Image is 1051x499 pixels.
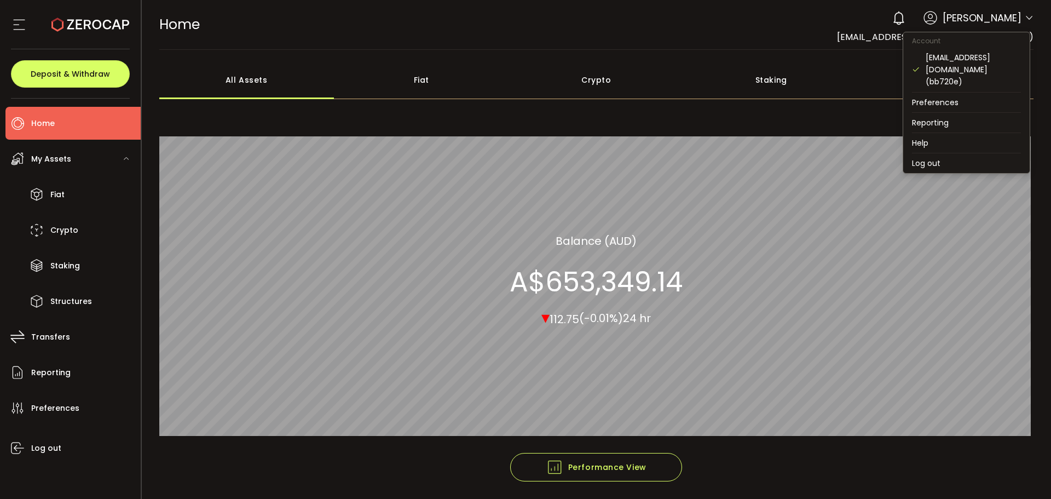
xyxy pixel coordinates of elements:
[541,305,550,329] span: ▾
[903,93,1030,112] li: Preferences
[50,187,65,203] span: Fiat
[556,232,637,249] section: Balance (AUD)
[31,70,110,78] span: Deposit & Withdraw
[623,311,651,326] span: 24 hr
[31,440,61,456] span: Log out
[684,61,859,99] div: Staking
[837,31,1033,43] span: [EMAIL_ADDRESS][DOMAIN_NAME] (bb720e)
[903,133,1030,153] li: Help
[903,153,1030,173] li: Log out
[996,446,1051,499] iframe: Chat Widget
[31,365,71,381] span: Reporting
[50,294,92,309] span: Structures
[903,36,949,45] span: Account
[31,400,79,416] span: Preferences
[546,459,646,475] span: Performance View
[509,61,684,99] div: Crypto
[159,61,334,99] div: All Assets
[159,15,200,34] span: Home
[510,453,682,481] button: Performance View
[334,61,509,99] div: Fiat
[943,10,1021,25] span: [PERSON_NAME]
[859,61,1034,99] div: Structured Products
[31,116,55,131] span: Home
[903,113,1030,133] li: Reporting
[11,60,130,88] button: Deposit & Withdraw
[510,265,683,298] section: A$653,349.14
[50,258,80,274] span: Staking
[926,51,1021,88] div: [EMAIL_ADDRESS][DOMAIN_NAME] (bb720e)
[579,311,623,326] span: (-0.01%)
[550,311,579,326] span: 112.75
[31,151,71,167] span: My Assets
[31,329,70,345] span: Transfers
[50,222,78,238] span: Crypto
